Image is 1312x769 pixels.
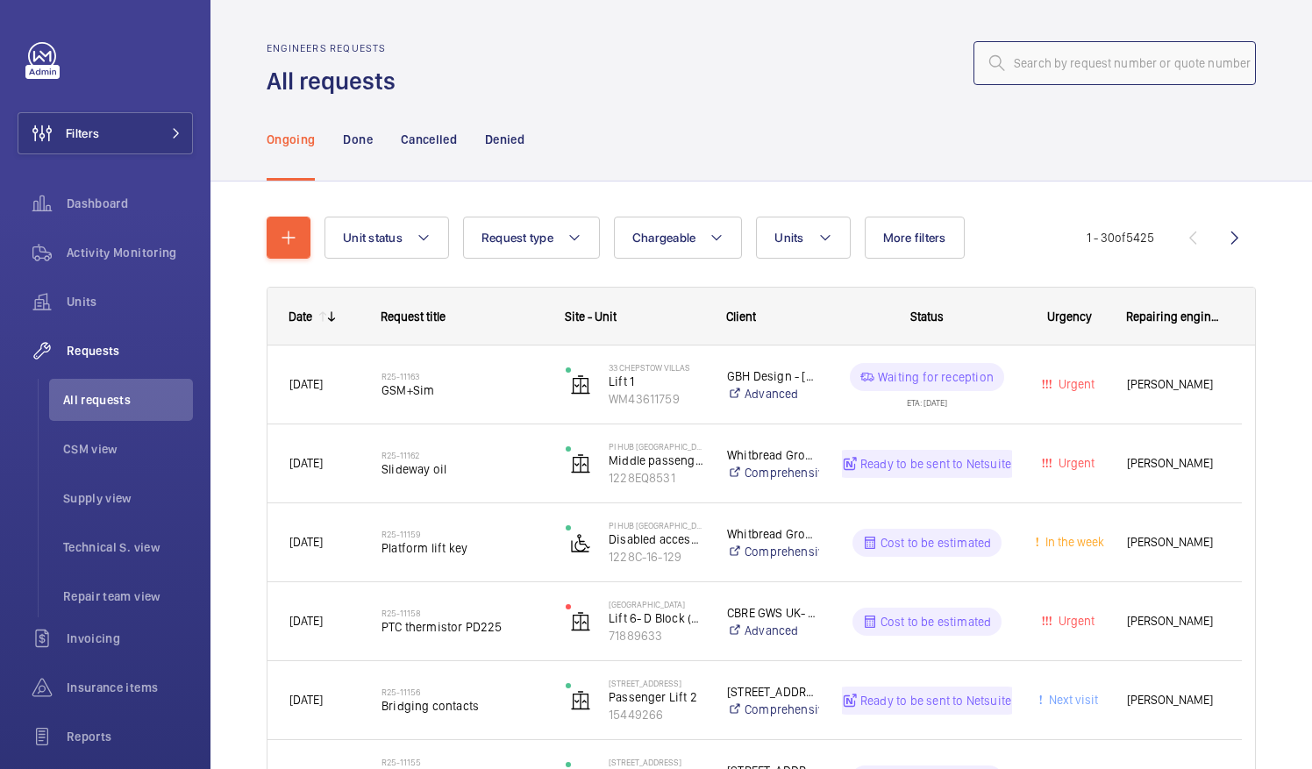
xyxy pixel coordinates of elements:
p: PI Hub [GEOGRAPHIC_DATA], [GEOGRAPHIC_DATA] [609,520,704,530]
p: [STREET_ADDRESS] [609,678,704,688]
p: Cancelled [401,131,457,148]
span: [PERSON_NAME] [1127,611,1220,631]
p: 1228EQ8531 [609,469,704,487]
h1: All requests [267,65,406,97]
img: elevator.svg [570,611,591,632]
p: Whitbread Group PLC [727,525,819,543]
span: [DATE] [289,614,323,628]
p: [STREET_ADDRESS] [727,683,819,701]
span: [PERSON_NAME] [1127,453,1220,474]
div: Date [289,310,312,324]
span: In the week [1042,535,1104,549]
img: elevator.svg [570,453,591,474]
p: Middle passenger lift [609,452,704,469]
p: WM43611759 [609,390,704,408]
span: [PERSON_NAME] [1127,532,1220,552]
p: Lift 6- D Block (North) Building 108 [609,609,704,627]
p: 33 Chepstow Villas [609,362,704,373]
p: CBRE GWS UK- [GEOGRAPHIC_DATA] ([GEOGRAPHIC_DATA]) [727,604,819,622]
span: Repairing engineer [1126,310,1221,324]
span: Urgency [1047,310,1092,324]
span: Status [910,310,944,324]
span: Chargeable [632,231,696,245]
h2: R25-11162 [381,450,543,460]
p: Cost to be estimated [881,613,992,630]
span: Unit status [343,231,403,245]
p: Denied [485,131,524,148]
h2: R25-11159 [381,529,543,539]
a: Comprehensive [727,701,819,718]
span: [PERSON_NAME] [1127,690,1220,710]
span: Reports [67,728,193,745]
p: Lift 1 [609,373,704,390]
button: Request type [463,217,600,259]
img: elevator.svg [570,374,591,395]
span: Request type [481,231,553,245]
span: [DATE] [289,693,323,707]
p: [STREET_ADDRESS] [609,757,704,767]
span: All requests [63,391,193,409]
img: platform_lift.svg [570,532,591,553]
a: Comprehensive [727,543,819,560]
h2: Engineers requests [267,42,406,54]
span: Repair team view [63,587,193,605]
input: Search by request number or quote number [973,41,1256,85]
h2: R25-11163 [381,371,543,381]
span: Urgent [1055,377,1095,391]
span: [PERSON_NAME] [1127,374,1220,395]
span: Activity Monitoring [67,244,193,261]
span: Request title [381,310,446,324]
button: More filters [865,217,965,259]
span: Units [774,231,803,245]
span: Dashboard [67,195,193,212]
span: Urgent [1055,614,1095,628]
button: Chargeable [614,217,743,259]
span: Filters [66,125,99,142]
button: Unit status [324,217,449,259]
span: [DATE] [289,535,323,549]
span: GSM+Sim [381,381,543,399]
span: Next visit [1045,693,1098,707]
p: Ongoing [267,131,315,148]
span: Technical S. view [63,538,193,556]
p: Whitbread Group PLC [727,446,819,464]
p: Passenger Lift 2 [609,688,704,706]
p: Disabled access platform [609,530,704,548]
p: Ready to be sent to Netsuite [860,692,1011,709]
span: Urgent [1055,456,1095,470]
h2: R25-11158 [381,608,543,618]
span: Slideway oil [381,460,543,478]
span: More filters [883,231,946,245]
span: Invoicing [67,630,193,647]
span: 1 - 30 5425 [1087,231,1154,244]
p: Ready to be sent to Netsuite [860,455,1011,473]
p: Waiting for reception [878,368,994,386]
p: Cost to be estimated [881,534,992,552]
p: PI Hub [GEOGRAPHIC_DATA], [GEOGRAPHIC_DATA] [609,441,704,452]
p: 15449266 [609,706,704,723]
span: [DATE] [289,456,323,470]
p: [GEOGRAPHIC_DATA] [609,599,704,609]
a: Advanced [727,622,819,639]
a: Comprehensive [727,464,819,481]
p: 71889633 [609,627,704,644]
span: CSM view [63,440,193,458]
span: Platform lift key [381,539,543,557]
span: Units [67,293,193,310]
button: Units [756,217,850,259]
h2: R25-11156 [381,687,543,697]
span: Client [726,310,756,324]
span: Insurance items [67,679,193,696]
p: 1228C-16-129 [609,548,704,566]
span: [DATE] [289,377,323,391]
span: Site - Unit [565,310,617,324]
h2: R25-11155 [381,757,543,767]
img: elevator.svg [570,690,591,711]
button: Filters [18,112,193,154]
span: PTC thermistor PD225 [381,618,543,636]
span: of [1115,231,1126,245]
div: ETA: [DATE] [907,391,947,407]
span: Requests [67,342,193,360]
p: Done [343,131,372,148]
a: Advanced [727,385,819,402]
